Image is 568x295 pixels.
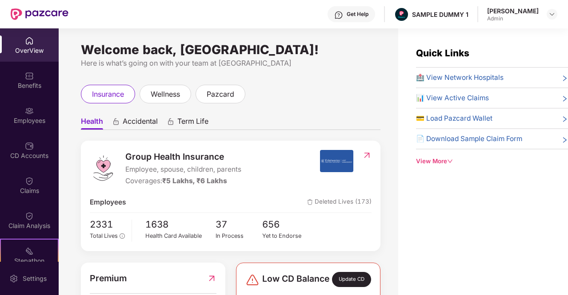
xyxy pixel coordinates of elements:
[487,15,539,22] div: Admin
[332,272,371,287] div: Update CD
[167,118,175,126] div: animation
[92,89,124,100] span: insurance
[416,47,469,59] span: Quick Links
[20,274,49,283] div: Settings
[125,150,241,163] span: Group Health Insurance
[561,135,568,144] span: right
[416,157,568,166] div: View More
[90,197,126,208] span: Employees
[25,247,34,256] img: svg+xml;base64,PHN2ZyB4bWxucz0iaHR0cDovL3d3dy53My5vcmcvMjAwMC9zdmciIHdpZHRoPSIyMSIgaGVpZ2h0PSIyMC...
[177,117,208,130] span: Term Life
[216,217,263,232] span: 37
[334,11,343,20] img: svg+xml;base64,PHN2ZyBpZD0iSGVscC0zMngzMiIgeG1sbnM9Imh0dHA6Ly93d3cudzMub3JnLzIwMDAvc3ZnIiB3aWR0aD...
[1,256,58,265] div: Stepathon
[416,113,492,124] span: 💳 Load Pazcard Wallet
[90,217,125,232] span: 2331
[25,142,34,150] img: svg+xml;base64,PHN2ZyBpZD0iQ0RfQWNjb3VudHMiIGRhdGEtbmFtZT0iQ0QgQWNjb3VudHMiIHhtbG5zPSJodHRwOi8vd3...
[412,10,468,19] div: SAMPLE DUMMY 1
[548,11,556,18] img: svg+xml;base64,PHN2ZyBpZD0iRHJvcGRvd24tMzJ4MzIiIHhtbG5zPSJodHRwOi8vd3d3LnczLm9yZy8yMDAwL3N2ZyIgd2...
[162,177,227,185] span: ₹5 Lakhs, ₹6 Lakhs
[25,106,34,115] img: svg+xml;base64,PHN2ZyBpZD0iRW1wbG95ZWVzIiB4bWxucz0iaHR0cDovL3d3dy53My5vcmcvMjAwMC9zdmciIHdpZHRoPS...
[447,158,453,164] span: down
[416,134,522,144] span: 📄 Download Sample Claim Form
[561,94,568,103] span: right
[25,71,34,80] img: svg+xml;base64,PHN2ZyBpZD0iQmVuZWZpdHMiIHhtbG5zPSJodHRwOi8vd3d3LnczLm9yZy8yMDAwL3N2ZyIgd2lkdGg9Ij...
[262,217,309,232] span: 656
[207,89,234,100] span: pazcard
[395,8,408,21] img: Pazcare_Alternative_logo-01-01.png
[123,117,158,130] span: Accidental
[81,58,380,69] div: Here is what’s going on with your team at [GEOGRAPHIC_DATA]
[207,271,216,285] img: RedirectIcon
[262,232,309,240] div: Yet to Endorse
[262,272,329,287] span: Low CD Balance
[347,11,368,18] div: Get Help
[151,89,180,100] span: wellness
[561,74,568,83] span: right
[307,199,313,205] img: deleteIcon
[307,197,372,208] span: Deleted Lives (173)
[362,151,372,160] img: RedirectIcon
[125,176,241,186] div: Coverages:
[25,177,34,185] img: svg+xml;base64,PHN2ZyBpZD0iQ2xhaW0iIHhtbG5zPSJodHRwOi8vd3d3LnczLm9yZy8yMDAwL3N2ZyIgd2lkdGg9IjIwIi...
[216,232,263,240] div: In Process
[112,118,120,126] div: animation
[320,150,353,172] img: insurerIcon
[120,233,124,238] span: info-circle
[90,271,127,285] span: Premium
[416,93,489,103] span: 📊 View Active Claims
[11,8,68,20] img: New Pazcare Logo
[245,273,260,287] img: svg+xml;base64,PHN2ZyBpZD0iRGFuZ2VyLTMyeDMyIiB4bWxucz0iaHR0cDovL3d3dy53My5vcmcvMjAwMC9zdmciIHdpZH...
[145,232,216,240] div: Health Card Available
[25,36,34,45] img: svg+xml;base64,PHN2ZyBpZD0iSG9tZSIgeG1sbnM9Imh0dHA6Ly93d3cudzMub3JnLzIwMDAvc3ZnIiB3aWR0aD0iMjAiIG...
[9,274,18,283] img: svg+xml;base64,PHN2ZyBpZD0iU2V0dGluZy0yMHgyMCIgeG1sbnM9Imh0dHA6Ly93d3cudzMub3JnLzIwMDAvc3ZnIiB3aW...
[81,117,103,130] span: Health
[416,72,504,83] span: 🏥 View Network Hospitals
[81,46,380,53] div: Welcome back, [GEOGRAPHIC_DATA]!
[561,115,568,124] span: right
[145,217,216,232] span: 1638
[487,7,539,15] div: [PERSON_NAME]
[25,212,34,220] img: svg+xml;base64,PHN2ZyBpZD0iQ2xhaW0iIHhtbG5zPSJodHRwOi8vd3d3LnczLm9yZy8yMDAwL3N2ZyIgd2lkdGg9IjIwIi...
[90,232,118,239] span: Total Lives
[90,155,116,181] img: logo
[125,164,241,175] span: Employee, spouse, children, parents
